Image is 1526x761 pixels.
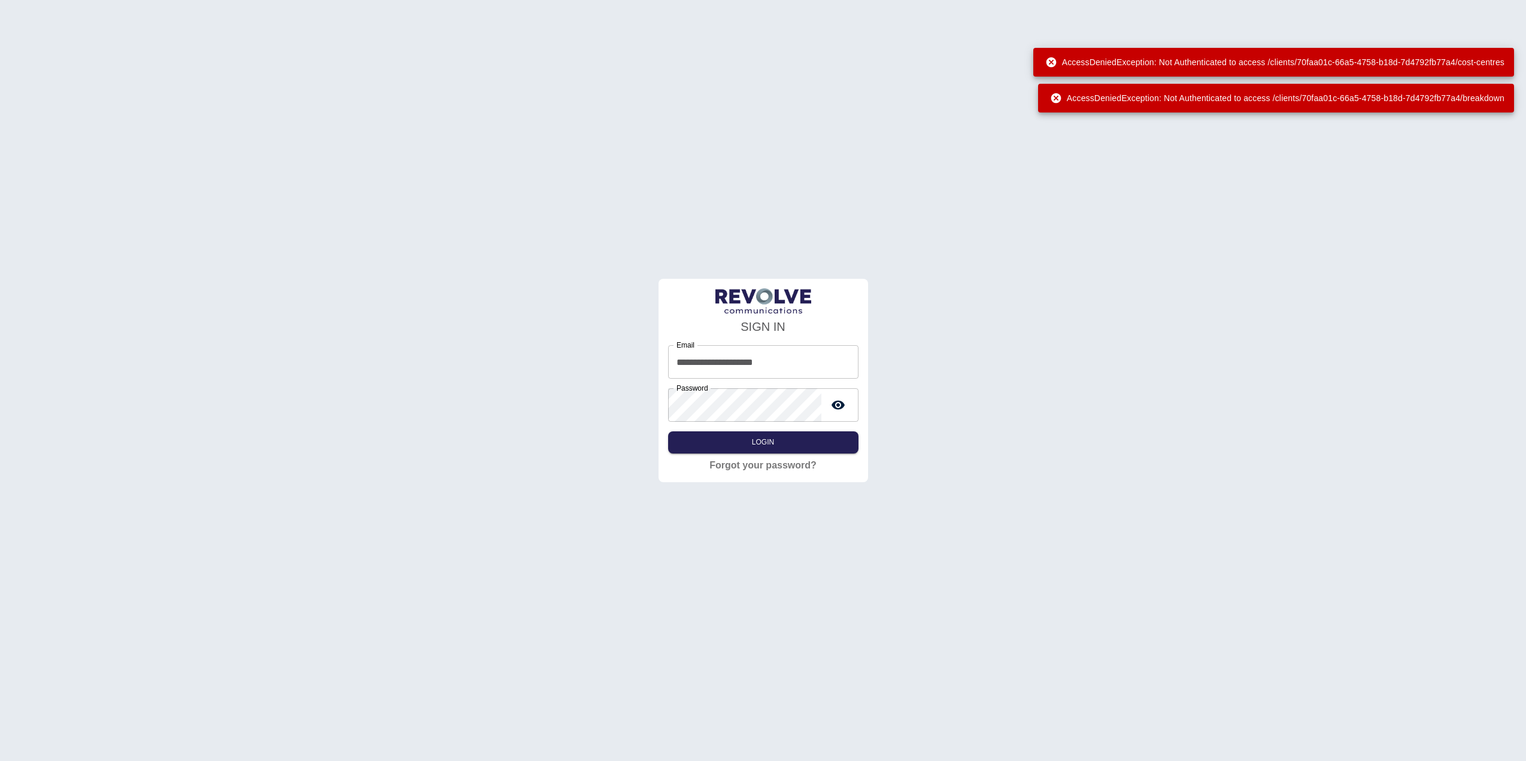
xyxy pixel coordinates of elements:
label: Email [676,340,694,350]
h4: SIGN IN [668,318,858,336]
div: AccessDeniedException: Not Authenticated to access /clients/70faa01c-66a5-4758-b18d-7d4792fb77a4/... [1045,51,1504,73]
label: Password [676,383,708,393]
div: AccessDeniedException: Not Authenticated to access /clients/70faa01c-66a5-4758-b18d-7d4792fb77a4/... [1050,87,1504,109]
a: Forgot your password? [709,458,817,473]
button: Login [668,431,858,453]
button: toggle password visibility [826,393,850,417]
img: LogoText [715,288,811,314]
